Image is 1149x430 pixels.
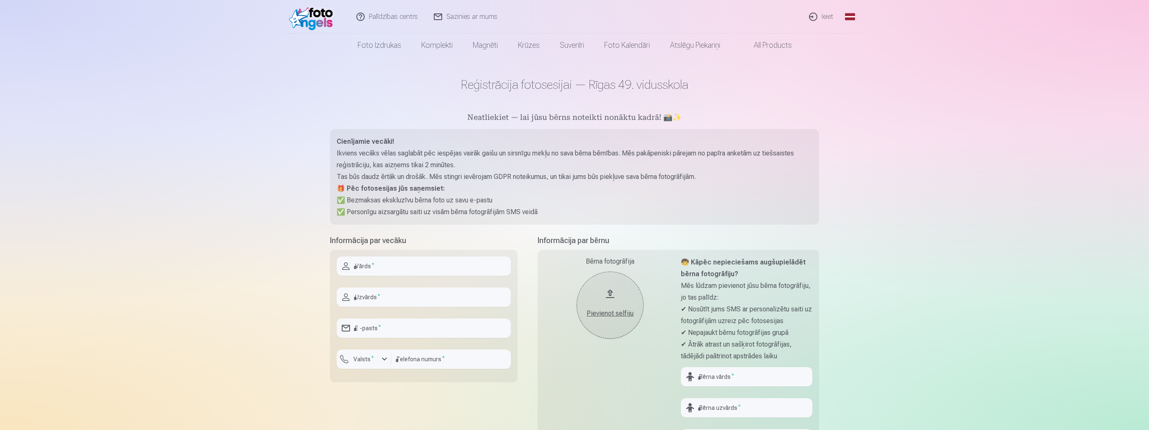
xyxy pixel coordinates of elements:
[681,303,812,327] p: ✔ Nosūtīt jums SMS ar personalizētu saiti uz fotogrāfijām uzreiz pēc fotosesijas
[681,327,812,339] p: ✔ Nepajaukt bērnu fotogrāfijas grupā
[508,34,550,57] a: Krūzes
[350,355,377,363] label: Valsts
[594,34,660,57] a: Foto kalendāri
[585,308,635,319] div: Pievienot selfiju
[330,235,518,246] h5: Informācija par vecāku
[544,256,676,267] div: Bērna fotogrāfija
[411,34,463,57] a: Komplekti
[577,272,644,339] button: Pievienot selfiju
[330,112,819,124] h5: Neatliekiet — lai jūsu bērns noteikti nonāktu kadrā! 📸✨
[337,184,445,192] strong: 🎁 Pēc fotosesijas jūs saņemsiet:
[681,258,806,278] strong: 🧒 Kāpēc nepieciešams augšupielādēt bērna fotogrāfiju?
[660,34,730,57] a: Atslēgu piekariņi
[681,339,812,362] p: ✔ Ātrāk atrast un sašķirot fotogrāfijas, tādējādi paātrinot apstrādes laiku
[538,235,819,246] h5: Informācija par bērnu
[348,34,411,57] a: Foto izdrukas
[330,77,819,92] h1: Reģistrācija fotosesijai — Rīgas 49. vidusskola
[289,3,337,30] img: /fa1
[550,34,594,57] a: Suvenīri
[337,350,391,369] button: Valsts*
[337,137,394,145] strong: Cienījamie vecāki!
[337,206,812,218] p: ✅ Personīgu aizsargātu saiti uz visām bērna fotogrāfijām SMS veidā
[337,148,812,171] p: Ikviens vecāks vēlas saglabāt pēc iespējas vairāk gaišu un sirsnīgu mirkļu no sava bērna bērnības...
[681,280,812,303] p: Mēs lūdzam pievienot jūsu bērna fotogrāfiju, jo tas palīdz:
[463,34,508,57] a: Magnēti
[337,194,812,206] p: ✅ Bezmaksas ekskluzīvu bērna foto uz savu e-pastu
[337,171,812,183] p: Tas būs daudz ērtāk un drošāk. Mēs stingri ievērojam GDPR noteikumus, un tikai jums būs piekļuve ...
[730,34,802,57] a: All products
